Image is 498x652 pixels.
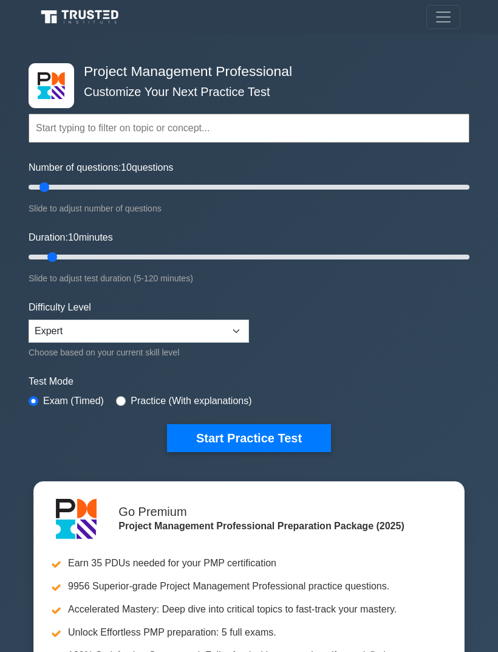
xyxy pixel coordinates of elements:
[167,424,331,452] button: Start Practice Test
[29,160,173,175] label: Number of questions: questions
[29,201,469,216] div: Slide to adjust number of questions
[43,394,104,408] label: Exam (Timed)
[29,374,469,389] label: Test Mode
[79,63,410,80] h4: Project Management Professional
[131,394,251,408] label: Practice (With explanations)
[29,271,469,286] div: Slide to adjust test duration (5-120 minutes)
[426,5,460,29] button: Toggle navigation
[121,162,132,173] span: 10
[29,114,469,143] input: Start typing to filter on topic or concept...
[29,345,249,360] div: Choose based on your current skill level
[68,232,79,242] span: 10
[29,230,113,245] label: Duration: minutes
[29,300,91,315] label: Difficulty Level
